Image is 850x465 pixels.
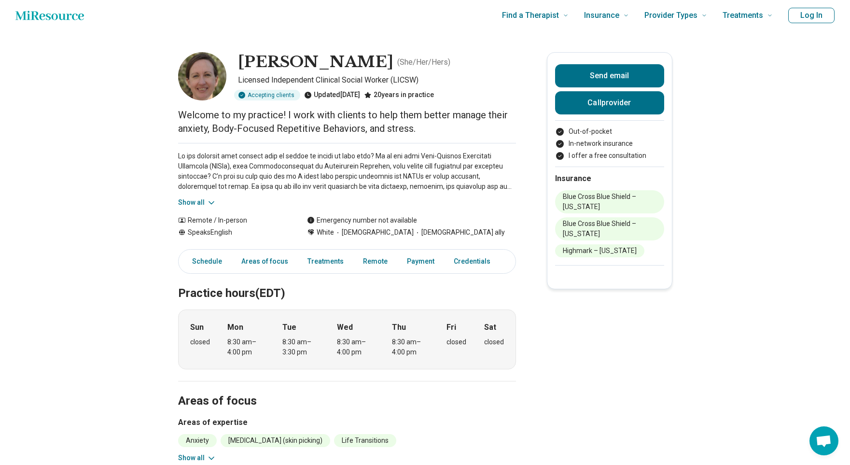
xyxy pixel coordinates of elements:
[555,217,664,240] li: Blue Cross Blue Shield – [US_STATE]
[178,310,516,369] div: When does the program meet?
[555,151,664,161] li: I offer a free consultation
[446,322,456,333] strong: Fri
[178,262,516,302] h2: Practice hours (EDT)
[337,337,374,357] div: 8:30 am – 4:00 pm
[555,127,664,161] ul: Payment options
[364,90,434,100] div: 20 years in practice
[334,227,414,238] span: [DEMOGRAPHIC_DATA]
[584,9,619,22] span: Insurance
[809,426,838,455] a: Open chat
[238,52,393,72] h1: [PERSON_NAME]
[178,52,226,100] img: Lore Andrescavage, Licensed Independent Clinical Social Worker (LICSW)
[307,215,417,225] div: Emergency number not available
[502,9,559,22] span: Find a Therapist
[392,337,429,357] div: 8:30 am – 4:00 pm
[190,337,210,347] div: closed
[484,322,496,333] strong: Sat
[484,337,504,347] div: closed
[178,197,216,208] button: Show all
[178,151,516,192] p: Lo ips dolorsit amet consect adip el seddoe te incidi ut labo etdo? Ma al eni admi Veni-Quisnos E...
[555,64,664,87] button: Send email
[227,337,265,357] div: 8:30 am – 4:00 pm
[357,252,393,271] a: Remote
[15,6,84,25] a: Home page
[788,8,835,23] button: Log In
[644,9,697,22] span: Provider Types
[414,227,505,238] span: [DEMOGRAPHIC_DATA] ally
[178,370,516,409] h2: Areas of focus
[723,9,763,22] span: Treatments
[337,322,353,333] strong: Wed
[234,90,300,100] div: Accepting clients
[236,252,294,271] a: Areas of focus
[555,173,664,184] h2: Insurance
[178,434,217,447] li: Anxiety
[392,322,406,333] strong: Thu
[238,74,516,86] p: Licensed Independent Clinical Social Worker (LICSW)
[448,252,502,271] a: Credentials
[181,252,228,271] a: Schedule
[282,322,296,333] strong: Tue
[178,227,288,238] div: Speaks English
[190,322,204,333] strong: Sun
[302,252,349,271] a: Treatments
[401,252,440,271] a: Payment
[304,90,360,100] div: Updated [DATE]
[555,139,664,149] li: In-network insurance
[334,434,396,447] li: Life Transitions
[555,127,664,137] li: Out-of-pocket
[178,108,516,135] p: Welcome to my practice! I work with clients to help them better manage their anxiety, Body-Focuse...
[178,453,216,463] button: Show all
[555,190,664,213] li: Blue Cross Blue Shield – [US_STATE]
[221,434,330,447] li: [MEDICAL_DATA] (skin picking)
[397,56,450,68] p: ( She/Her/Hers )
[317,227,334,238] span: White
[178,417,516,428] h3: Areas of expertise
[178,215,288,225] div: Remote / In-person
[555,244,644,257] li: Highmark – [US_STATE]
[446,337,466,347] div: closed
[555,91,664,114] button: Callprovider
[282,337,320,357] div: 8:30 am – 3:30 pm
[227,322,243,333] strong: Mon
